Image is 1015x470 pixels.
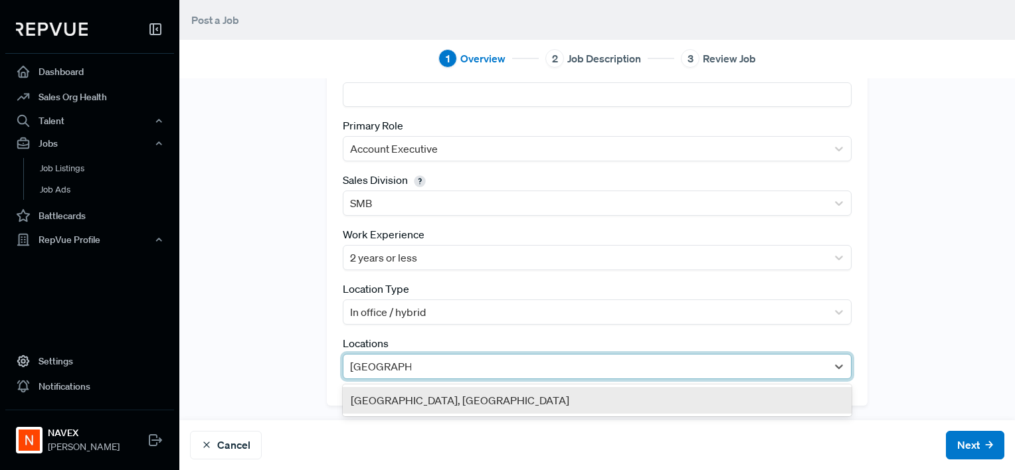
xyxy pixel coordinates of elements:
[567,50,641,66] span: Job Description
[343,172,430,188] label: Sales Division
[343,335,389,351] label: Locations
[5,59,174,84] a: Dashboard
[343,226,424,242] label: Work Experience
[5,84,174,110] a: Sales Org Health
[946,431,1004,459] button: Next
[5,374,174,399] a: Notifications
[460,50,506,66] span: Overview
[5,349,174,374] a: Settings
[5,110,174,132] button: Talent
[5,410,174,459] a: NAVEXNAVEX[PERSON_NAME]
[191,13,239,27] span: Post a Job
[190,431,262,459] button: Cancel
[681,49,699,68] div: 3
[343,281,409,297] label: Location Type
[23,158,192,179] a: Job Listings
[19,430,40,451] img: NAVEX
[16,23,88,36] img: RepVue
[48,426,120,440] strong: NAVEX
[48,440,120,454] span: [PERSON_NAME]
[545,49,564,68] div: 2
[5,228,174,251] button: RepVue Profile
[5,132,174,155] button: Jobs
[343,387,852,414] div: [GEOGRAPHIC_DATA], [GEOGRAPHIC_DATA]
[343,118,403,133] label: Primary Role
[703,50,756,66] span: Review Job
[23,179,192,200] a: Job Ads
[438,49,457,68] div: 1
[5,203,174,228] a: Battlecards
